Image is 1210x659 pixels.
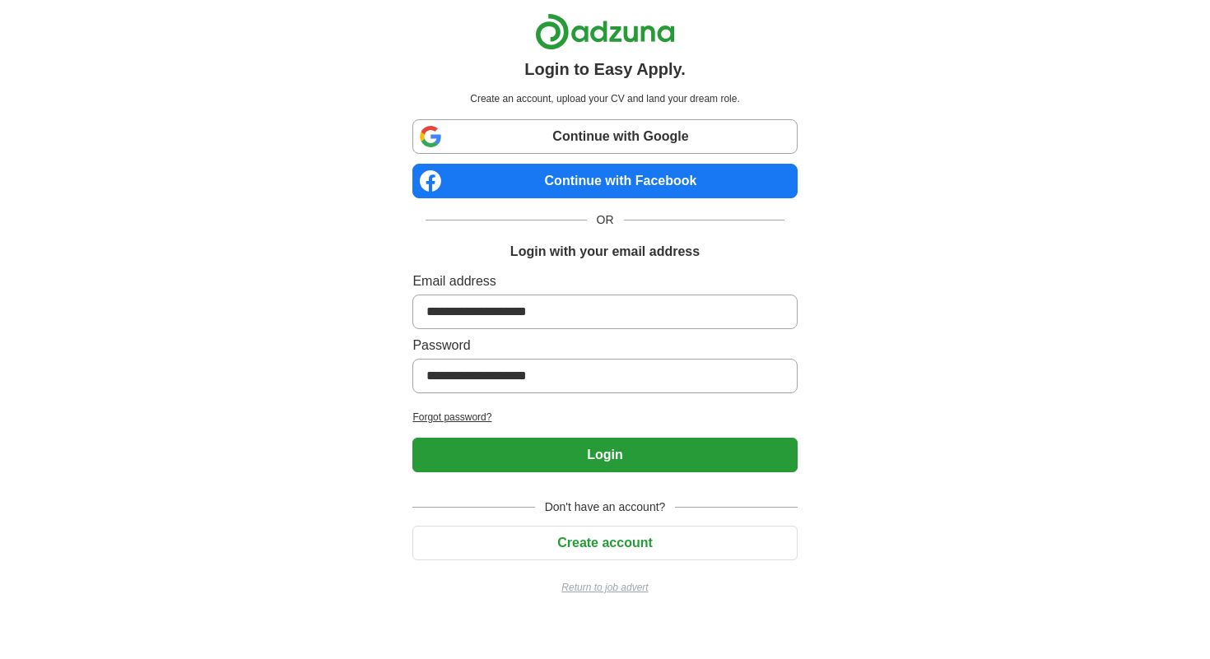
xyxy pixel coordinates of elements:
[535,13,675,50] img: Adzuna logo
[412,119,797,154] a: Continue with Google
[535,499,676,516] span: Don't have an account?
[510,242,700,262] h1: Login with your email address
[412,271,797,291] label: Email address
[412,336,797,355] label: Password
[524,57,686,81] h1: Login to Easy Apply.
[412,526,797,560] button: Create account
[416,91,793,106] p: Create an account, upload your CV and land your dream role.
[412,536,797,550] a: Create account
[412,438,797,472] button: Login
[412,410,797,425] a: Forgot password?
[412,164,797,198] a: Continue with Facebook
[587,211,624,229] span: OR
[412,580,797,595] a: Return to job advert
